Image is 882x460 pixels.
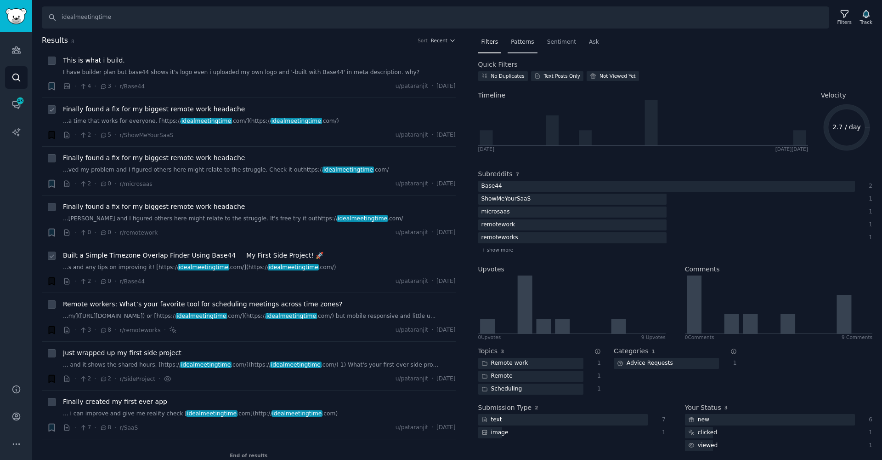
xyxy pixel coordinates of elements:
span: Sentiment [547,38,576,46]
span: r/remotework [119,230,158,236]
span: · [94,374,96,384]
span: · [74,81,76,91]
div: text [478,414,505,425]
span: Timeline [478,91,506,100]
div: 1 [865,208,873,216]
span: 2 [79,180,91,188]
span: 2 [79,277,91,286]
div: ShowMeYourSaaS [478,194,534,205]
span: 0 [100,229,111,237]
div: 1 [865,234,873,242]
div: [DATE] [478,146,495,152]
span: 2 [79,375,91,383]
div: Filters [837,19,852,25]
div: 1 [593,372,601,380]
h2: Topics [478,346,498,356]
div: 7 [657,416,666,424]
span: idealmeetingtime [268,264,319,270]
div: 1 [729,359,737,368]
span: 3 [79,326,91,334]
h2: Upvotes [478,264,504,274]
div: Sort [418,37,428,44]
span: 2 [79,131,91,139]
span: idealmeetingtime [266,313,317,319]
span: · [74,179,76,189]
span: u/pataranjit [396,375,428,383]
div: No Duplicates [491,73,525,79]
span: 3 [724,405,728,410]
span: [DATE] [436,424,455,432]
a: ... and it shows the shared hours. [https://idealmeetingtime.com/](https://idealmeetingtime.com/)... [63,361,456,369]
a: This is what i build. [63,56,125,65]
span: idealmeetingtime [337,215,388,222]
button: Track [857,8,876,27]
span: Ask [589,38,599,46]
span: 8 [100,326,111,334]
span: 3 [100,82,111,91]
span: r/SideProject [119,376,155,382]
span: · [431,326,433,334]
h2: Your Status [685,403,721,413]
span: u/pataranjit [396,180,428,188]
span: · [114,179,116,189]
img: GummySearch logo [6,8,27,24]
div: remotework [478,219,519,231]
span: 2 [535,405,538,410]
span: 2 [100,375,111,383]
div: [DATE] [DATE] [775,146,808,152]
div: clicked [685,427,720,438]
span: · [164,325,166,335]
span: idealmeetingtime [270,362,322,368]
span: idealmeetingtime [322,167,374,173]
div: Track [860,19,872,25]
span: · [74,423,76,432]
a: ...s and any tips on improving it! [https://idealmeetingtime.com/](https://idealmeetingtime.com/) [63,264,456,272]
a: Just wrapped up my first side project [63,348,181,358]
h2: Submission Type [478,403,532,413]
span: · [94,179,96,189]
span: 3 [501,349,504,354]
div: image [478,427,512,438]
a: Remote workers: What’s your favorite tool for scheduling meetings across time zones? [63,299,342,309]
div: 0 Comment s [685,334,714,340]
a: Finally found a fix for my biggest remote work headache [63,104,245,114]
span: 0 [100,277,111,286]
button: Recent [431,37,456,44]
div: Base44 [478,181,505,192]
span: r/remoteworks [119,327,160,333]
span: idealmeetingtime [271,410,323,417]
span: Results [42,35,68,46]
span: u/pataranjit [396,131,428,139]
span: Recent [431,37,447,44]
div: Scheduling [478,384,526,395]
div: 2 [865,182,873,190]
span: idealmeetingtime [181,118,232,124]
span: Finally created my first ever app [63,397,167,407]
span: · [114,228,116,237]
a: ...[PERSON_NAME] and I figured others here might relate to the struggle. It's free try it outhttp... [63,215,456,223]
span: · [431,375,433,383]
span: + show more [481,247,514,253]
h2: Subreddits [478,169,513,179]
span: · [114,374,116,384]
span: · [431,180,433,188]
span: · [94,81,96,91]
div: 1 [593,385,601,393]
div: new [685,414,712,425]
span: [DATE] [436,82,455,91]
span: idealmeetingtime [180,362,232,368]
span: u/pataranjit [396,277,428,286]
div: Remote [478,371,516,382]
span: Finally found a fix for my biggest remote work headache [63,153,245,163]
span: [DATE] [436,180,455,188]
span: u/pataranjit [396,424,428,432]
span: 0 [79,229,91,237]
span: r/microsaas [119,181,152,187]
a: Built a Simple Timezone Overlap Finder Using Base44 — My First Side Project! 🚀 [63,251,323,260]
span: 7 [79,424,91,432]
span: · [431,229,433,237]
span: · [94,228,96,237]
